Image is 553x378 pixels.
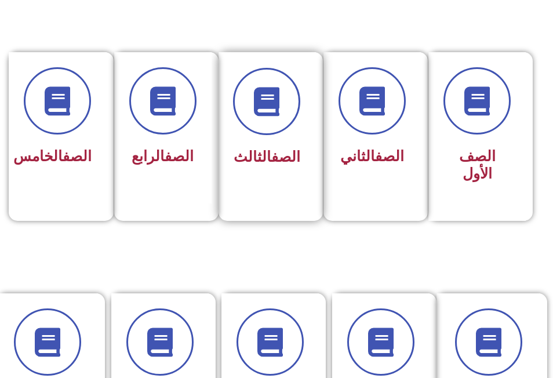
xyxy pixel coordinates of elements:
[271,148,300,165] a: الصف
[132,148,194,165] span: الرابع
[340,148,404,165] span: الثاني
[459,148,496,182] span: الصف الأول
[63,148,92,165] a: الصف
[165,148,194,165] a: الصف
[13,148,92,165] span: الخامس
[375,148,404,165] a: الصف
[234,148,300,165] span: الثالث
